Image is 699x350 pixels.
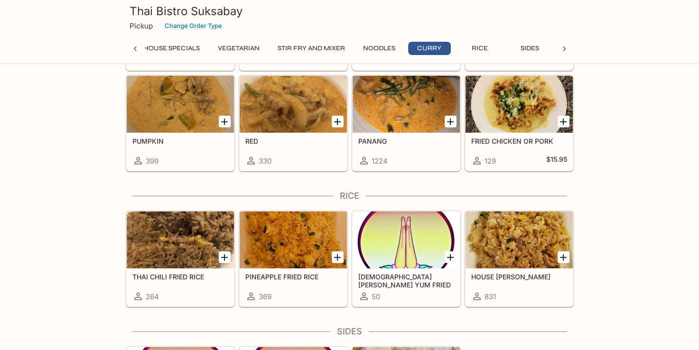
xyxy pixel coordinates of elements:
[240,76,347,133] div: RED
[127,212,234,268] div: THAI CHILI FRIED RICE
[465,75,573,171] a: FRIED CHICKEN OR PORK129$15.95
[485,292,496,301] span: 831
[546,155,567,166] h5: $15.95
[352,75,460,171] a: PANANG1224
[130,4,570,18] h3: Thai Bistro Suksabay
[485,157,496,166] span: 129
[466,76,573,133] div: FRIED CHICKEN OR PORK
[358,42,401,55] button: Noodles
[558,251,569,263] button: Add HOUSE FRIED RICE
[358,137,454,145] h5: PANANG
[445,116,457,128] button: Add PANANG
[471,273,567,281] h5: HOUSE [PERSON_NAME]
[126,326,574,337] h4: Sides
[126,191,574,201] h4: Rice
[132,137,228,145] h5: PUMPKIN
[127,76,234,133] div: PUMPKIN
[126,211,234,307] a: THAI CHILI FRIED RICE264
[259,292,271,301] span: 369
[245,273,341,281] h5: PINEAPPLE FRIED RICE
[130,21,153,30] p: Pickup
[458,42,501,55] button: Rice
[146,292,159,301] span: 264
[332,251,344,263] button: Add PINEAPPLE FRIED RICE
[99,42,205,55] button: Seafood & House Specials
[471,137,567,145] h5: FRIED CHICKEN OR PORK
[372,157,388,166] span: 1224
[239,75,347,171] a: RED330
[509,42,551,55] button: Sides
[239,211,347,307] a: PINEAPPLE FRIED RICE369
[466,212,573,268] div: HOUSE FRIED RICE
[219,251,231,263] button: Add THAI CHILI FRIED RICE
[558,116,569,128] button: Add FRIED CHICKEN OR PORK
[259,157,271,166] span: 330
[126,75,234,171] a: PUMPKIN399
[146,157,158,166] span: 399
[358,273,454,288] h5: [DEMOGRAPHIC_DATA] [PERSON_NAME] YUM FRIED [PERSON_NAME]
[272,42,350,55] button: Stir Fry and Mixer
[465,211,573,307] a: HOUSE [PERSON_NAME]831
[219,116,231,128] button: Add PUMPKIN
[408,42,451,55] button: Curry
[240,212,347,268] div: PINEAPPLE FRIED RICE
[353,76,460,133] div: PANANG
[372,292,380,301] span: 50
[445,251,457,263] button: Add THAI TOM YUM FRIED RICE
[352,211,460,307] a: [DEMOGRAPHIC_DATA] [PERSON_NAME] YUM FRIED [PERSON_NAME]50
[160,18,226,33] button: Change Order Type
[213,42,265,55] button: Vegetarian
[353,212,460,268] div: THAI TOM YUM FRIED RICE
[132,273,228,281] h5: THAI CHILI FRIED RICE
[332,116,344,128] button: Add RED
[245,137,341,145] h5: RED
